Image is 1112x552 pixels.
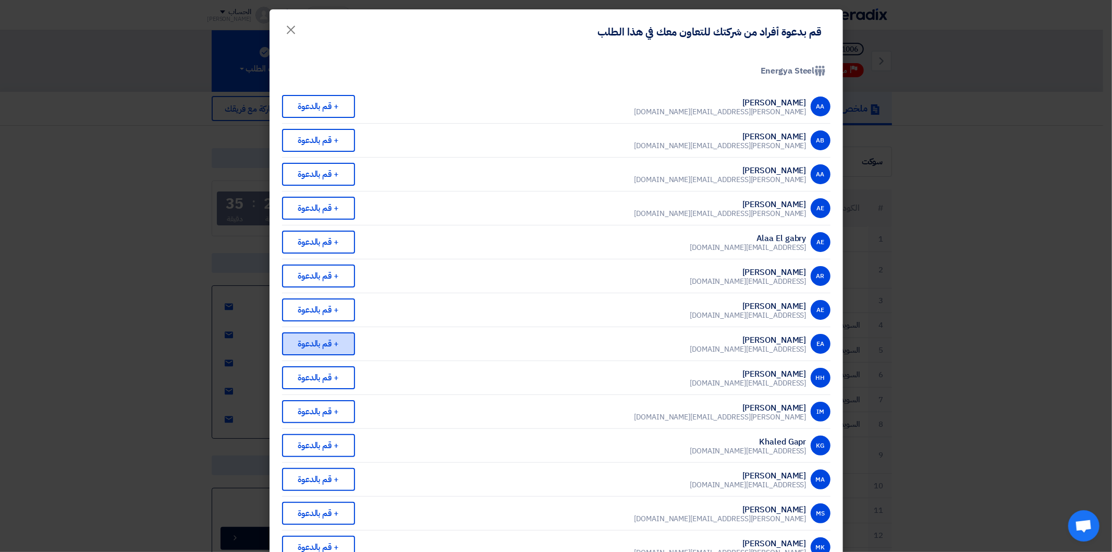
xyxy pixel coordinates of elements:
[811,130,830,150] div: AB
[690,481,806,490] div: [EMAIL_ADDRESS][DOMAIN_NAME]
[811,198,830,218] div: AE
[285,14,298,45] span: ×
[282,265,355,287] div: + قم بالدعوة
[634,132,806,141] div: [PERSON_NAME]
[282,163,355,186] div: + قم بالدعوة
[690,243,806,253] div: [EMAIL_ADDRESS][DOMAIN_NAME]
[690,471,806,481] div: [PERSON_NAME]
[811,97,830,116] div: AA
[811,402,830,422] div: IM
[811,164,830,184] div: AA
[634,514,806,524] div: [PERSON_NAME][EMAIL_ADDRESS][DOMAIN_NAME]
[282,65,830,77] div: Energya Steel
[634,175,806,185] div: [PERSON_NAME][EMAIL_ADDRESS][DOMAIN_NAME]
[690,311,806,320] div: [EMAIL_ADDRESS][DOMAIN_NAME]
[634,539,806,548] div: [PERSON_NAME]
[282,468,355,491] div: + قم بالدعوة
[811,470,830,489] div: MA
[282,298,355,321] div: + قم بالدعوة
[690,277,806,286] div: [EMAIL_ADDRESS][DOMAIN_NAME]
[282,129,355,152] div: + قم بالدعوة
[634,209,806,219] div: [PERSON_NAME][EMAIL_ADDRESS][DOMAIN_NAME]
[634,413,806,422] div: [PERSON_NAME][EMAIL_ADDRESS][DOMAIN_NAME]
[634,166,806,175] div: [PERSON_NAME]
[811,436,830,455] div: KG
[811,232,830,252] div: AE
[1068,510,1099,542] a: Open chat
[690,268,806,277] div: [PERSON_NAME]
[690,302,806,311] div: [PERSON_NAME]
[690,345,806,354] div: [EMAIL_ADDRESS][DOMAIN_NAME]
[811,300,830,320] div: AE
[811,368,830,388] div: HH
[811,266,830,286] div: AR
[690,447,806,456] div: [EMAIL_ADDRESS][DOMAIN_NAME]
[690,335,806,345] div: [PERSON_NAME]
[634,403,806,413] div: [PERSON_NAME]
[634,200,806,209] div: [PERSON_NAME]
[690,379,806,388] div: [EMAIL_ADDRESS][DOMAIN_NAME]
[282,231,355,254] div: + قم بالدعوة
[690,369,806,379] div: [PERSON_NAME]
[634,505,806,514] div: [PERSON_NAME]
[634,141,806,151] div: [PERSON_NAME][EMAIL_ADDRESS][DOMAIN_NAME]
[634,107,806,117] div: [PERSON_NAME][EMAIL_ADDRESS][DOMAIN_NAME]
[282,502,355,525] div: + قم بالدعوة
[282,434,355,457] div: + قم بالدعوة
[690,234,806,243] div: Alaa El gabry
[690,437,806,447] div: Khaled Gapr
[811,334,830,354] div: EA
[634,98,806,107] div: [PERSON_NAME]
[282,332,355,355] div: + قم بالدعوة
[282,366,355,389] div: + قم بالدعوة
[598,25,822,39] h4: قم بدعوة أفراد من شركتك للتعاون معك في هذا الطلب
[282,400,355,423] div: + قم بالدعوة
[282,197,355,220] div: + قم بالدعوة
[282,95,355,118] div: + قم بالدعوة
[277,17,306,38] button: Close
[811,503,830,523] div: MS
